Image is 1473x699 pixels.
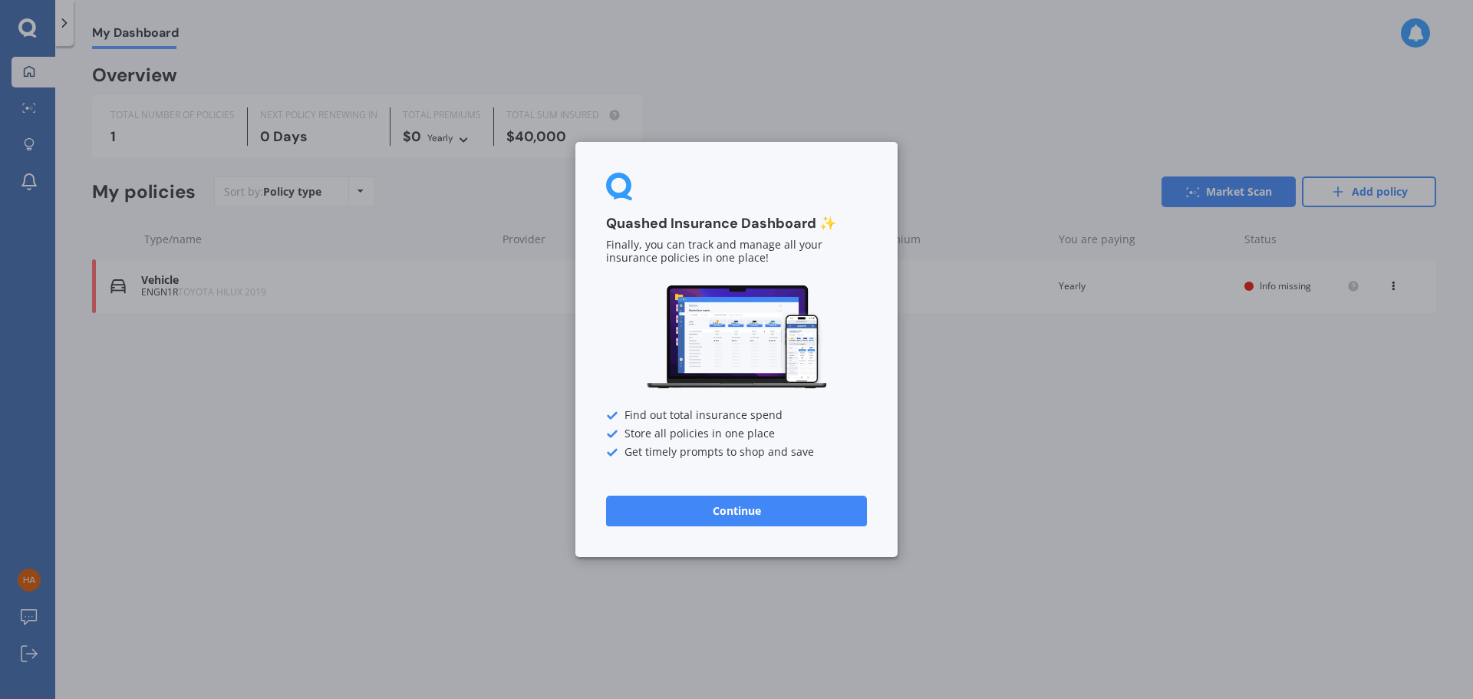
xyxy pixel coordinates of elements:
p: Finally, you can track and manage all your insurance policies in one place! [606,239,867,265]
h3: Quashed Insurance Dashboard ✨ [606,215,867,232]
div: Get timely prompts to shop and save [606,447,867,459]
div: Find out total insurance spend [606,410,867,422]
button: Continue [606,496,867,526]
img: Dashboard [644,283,829,391]
div: Store all policies in one place [606,428,867,440]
